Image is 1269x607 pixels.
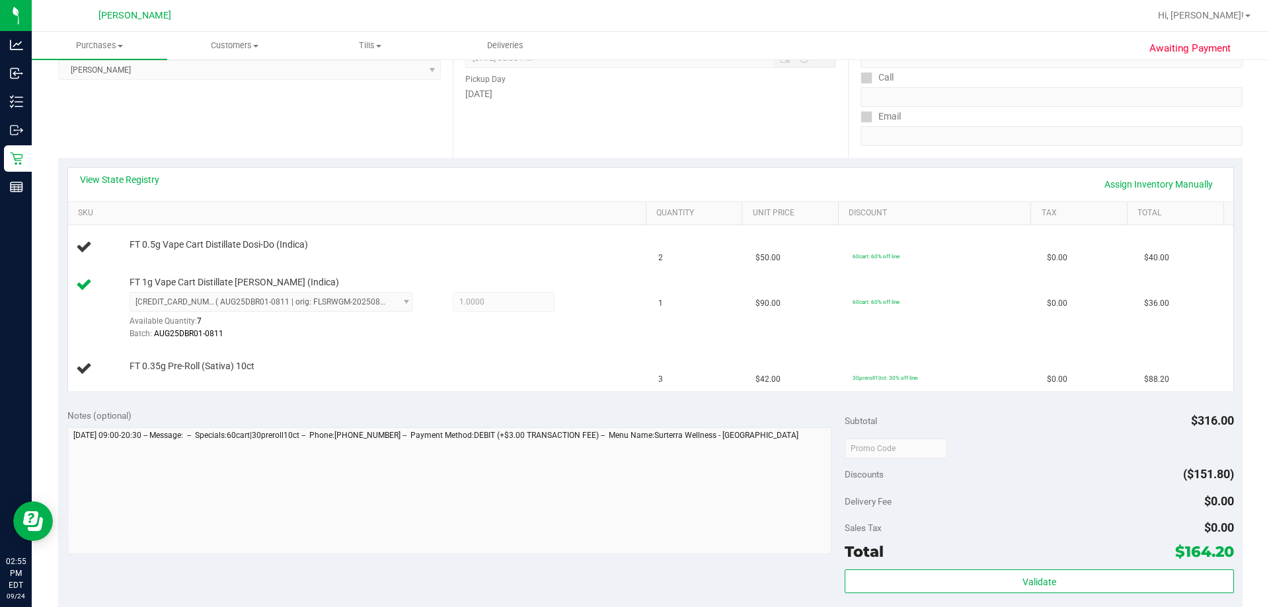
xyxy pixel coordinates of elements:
iframe: Resource center [13,501,53,541]
span: Customers [168,40,302,52]
span: $0.00 [1047,297,1067,310]
div: [DATE] [465,87,835,101]
a: Purchases [32,32,167,59]
a: View State Registry [80,173,159,186]
span: Hi, [PERSON_NAME]! [1158,10,1244,20]
a: SKU [78,208,640,219]
a: Customers [167,32,303,59]
span: FT 0.5g Vape Cart Distillate Dosi-Do (Indica) [130,238,308,251]
label: Email [861,107,901,126]
span: $88.20 [1144,373,1169,386]
input: Promo Code [845,439,947,458]
inline-svg: Retail [10,152,23,165]
span: 1 [658,297,663,310]
span: [PERSON_NAME] [98,10,171,21]
span: $90.00 [755,297,781,310]
span: Batch: [130,329,152,338]
p: 09/24 [6,591,26,601]
a: Unit Price [753,208,833,219]
span: $40.00 [1144,252,1169,264]
span: Deliveries [469,40,541,52]
span: Tills [303,40,438,52]
a: Tills [303,32,438,59]
span: $0.00 [1047,373,1067,386]
inline-svg: Outbound [10,124,23,137]
span: $50.00 [755,252,781,264]
span: Awaiting Payment [1149,41,1231,56]
span: $36.00 [1144,297,1169,310]
div: Available Quantity: [130,312,427,338]
span: Subtotal [845,415,877,426]
span: 7 [197,316,202,326]
span: Validate [1022,577,1056,587]
span: Delivery Fee [845,496,892,507]
span: FT 1g Vape Cart Distillate [PERSON_NAME] (Indica) [130,276,339,289]
span: FT 0.35g Pre-Roll (Sativa) 10ct [130,360,254,373]
a: Discount [849,208,1026,219]
inline-svg: Analytics [10,38,23,52]
span: $0.00 [1204,520,1234,534]
span: $316.00 [1191,413,1234,427]
span: Purchases [32,40,167,52]
span: ($151.80) [1183,467,1234,481]
p: 02:55 PM EDT [6,555,26,591]
a: Deliveries [438,32,573,59]
span: $42.00 [755,373,781,386]
button: Validate [845,569,1233,593]
span: 2 [658,252,663,264]
label: Pickup Day [465,73,506,85]
inline-svg: Inventory [10,95,23,108]
span: 3 [658,373,663,386]
a: Assign Inventory Manually [1096,173,1221,196]
span: 30preroll10ct: 30% off line [853,375,917,381]
inline-svg: Reports [10,180,23,194]
a: Tax [1042,208,1122,219]
span: 60cart: 60% off line [853,299,900,305]
span: Total [845,542,884,561]
a: Quantity [656,208,737,219]
inline-svg: Inbound [10,67,23,80]
span: $0.00 [1047,252,1067,264]
span: Sales Tax [845,522,882,533]
span: 60cart: 60% off line [853,253,900,260]
span: $0.00 [1204,494,1234,508]
input: Format: (999) 999-9999 [861,87,1243,107]
span: AUG25DBR01-0811 [154,329,223,338]
span: $164.20 [1175,542,1234,561]
span: Notes (optional) [67,410,132,421]
label: Call [861,68,894,87]
span: Discounts [845,462,884,486]
a: Total [1137,208,1218,219]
